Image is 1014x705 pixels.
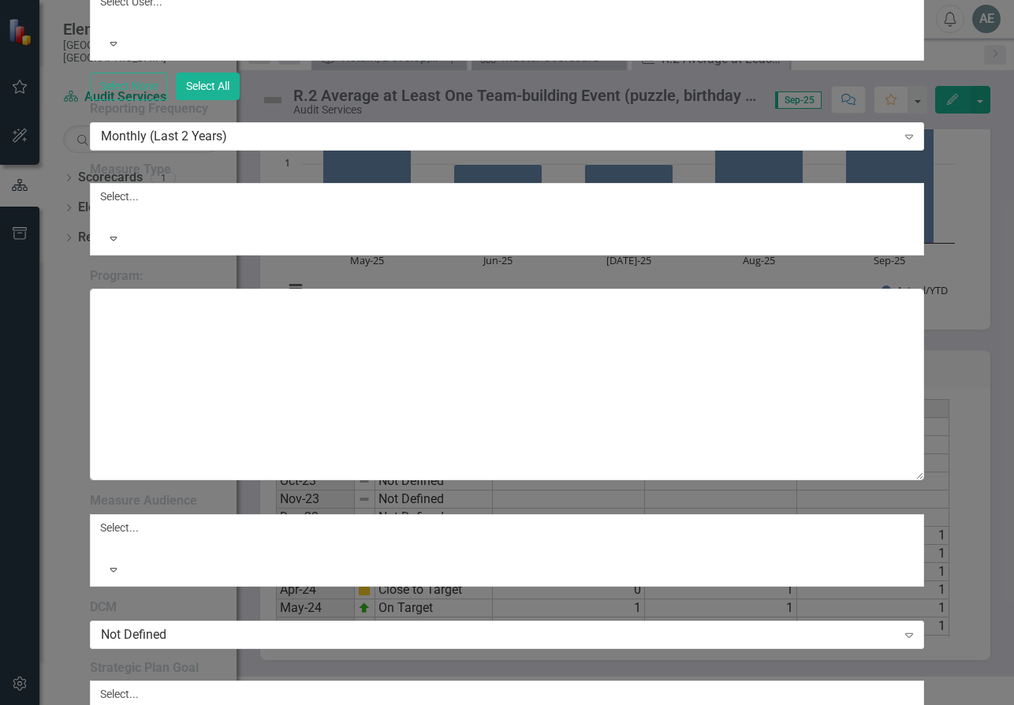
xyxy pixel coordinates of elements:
[90,599,924,617] label: DCM
[176,73,240,100] button: Select All
[100,686,914,702] div: Select...
[90,161,924,179] label: Measure Type
[90,73,168,100] button: Select None
[100,188,914,204] div: Select...
[90,492,924,510] label: Measure Audience
[90,659,924,677] label: Strategic Plan Goal
[100,520,914,535] div: Select...
[101,625,897,643] div: Not Defined
[101,127,897,145] div: Monthly (Last 2 Years)
[90,267,924,285] label: Program:
[90,100,924,118] label: Reporting Frequency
